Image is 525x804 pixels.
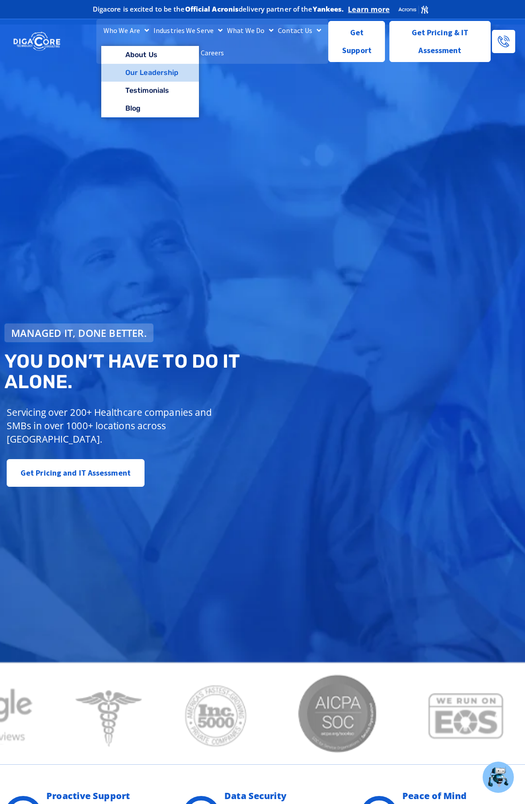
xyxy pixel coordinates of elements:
a: What We Do [225,19,276,41]
h2: Digacore is excited to be the delivery partner of the [93,6,344,12]
span: Get Pricing and IT Assessment [21,464,131,482]
a: Managed IT, done better. [4,323,153,342]
h2: Peace of Mind [402,792,516,800]
a: Get Pricing & IT Assessment [389,21,491,62]
span: Get Pricing & IT Assessment [397,24,484,59]
ul: Who We Are [101,46,199,118]
h2: Proactive Support [46,792,160,800]
h2: You don’t have to do IT alone. [4,351,268,392]
a: Learn more [348,5,389,14]
b: Official Acronis [185,4,239,13]
p: Servicing over 200+ Healthcare companies and SMBs in over 1000+ locations across [GEOGRAPHIC_DATA]. [7,406,220,446]
a: Blog [101,99,199,117]
img: DigaCore Technology Consulting [13,31,60,51]
a: Careers [198,41,227,64]
a: Our Leadership [101,64,199,82]
a: Who We Are [101,19,151,41]
img: Acronis [398,5,429,14]
a: Get Pricing and IT Assessment [7,459,145,487]
a: About Us [101,46,199,64]
span: Get Support [336,24,377,59]
nav: Menu [96,19,328,64]
a: Testimonials [101,82,199,99]
h2: Data Security [224,792,338,800]
a: Industries We Serve [151,19,225,41]
span: Managed IT, done better. [11,328,147,338]
b: Yankees. [313,4,344,13]
a: Contact Us [276,19,323,41]
a: Get Support [328,21,384,62]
